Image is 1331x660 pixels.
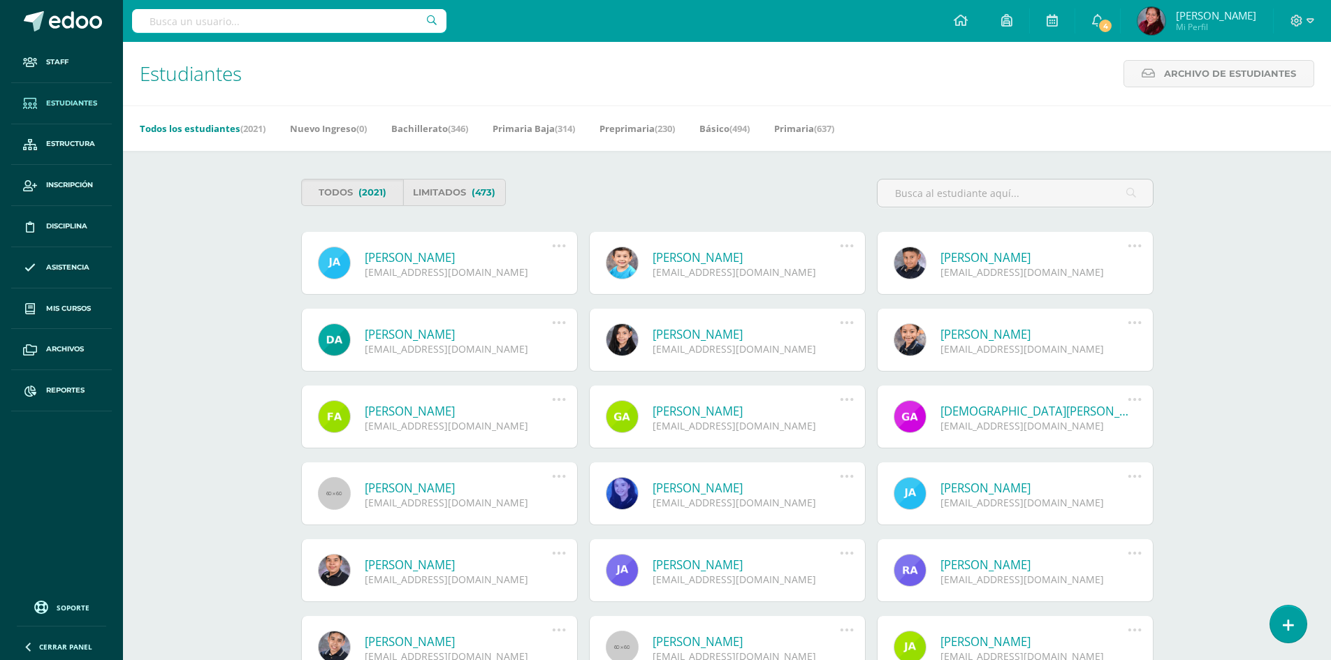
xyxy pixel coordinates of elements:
[57,603,89,613] span: Soporte
[653,496,841,509] div: [EMAIL_ADDRESS][DOMAIN_NAME]
[1176,21,1256,33] span: Mi Perfil
[365,403,553,419] a: [PERSON_NAME]
[940,249,1128,265] a: [PERSON_NAME]
[493,117,575,140] a: Primaria Baja(314)
[878,179,1153,207] input: Busca al estudiante aquí...
[940,403,1128,419] a: [DEMOGRAPHIC_DATA][PERSON_NAME]
[356,122,367,135] span: (0)
[11,83,112,124] a: Estudiantes
[653,342,841,355] div: [EMAIL_ADDRESS][DOMAIN_NAME]
[940,326,1128,342] a: [PERSON_NAME]
[140,117,266,140] a: Todos los estudiantes(2021)
[365,496,553,509] div: [EMAIL_ADDRESS][DOMAIN_NAME]
[391,117,468,140] a: Bachillerato(346)
[46,57,68,68] span: Staff
[653,480,841,496] a: [PERSON_NAME]
[140,60,242,87] span: Estudiantes
[365,573,553,586] div: [EMAIL_ADDRESS][DOMAIN_NAME]
[46,98,97,109] span: Estudiantes
[653,265,841,279] div: [EMAIL_ADDRESS][DOMAIN_NAME]
[46,385,85,396] span: Reportes
[940,496,1128,509] div: [EMAIL_ADDRESS][DOMAIN_NAME]
[11,165,112,206] a: Inscripción
[940,265,1128,279] div: [EMAIL_ADDRESS][DOMAIN_NAME]
[729,122,750,135] span: (494)
[365,265,553,279] div: [EMAIL_ADDRESS][DOMAIN_NAME]
[46,344,84,355] span: Archivos
[365,480,553,496] a: [PERSON_NAME]
[1137,7,1165,35] img: 00c1b1db20a3e38a90cfe610d2c2e2f3.png
[11,288,112,330] a: Mis cursos
[653,326,841,342] a: [PERSON_NAME]
[46,179,93,191] span: Inscripción
[555,122,575,135] span: (314)
[940,573,1128,586] div: [EMAIL_ADDRESS][DOMAIN_NAME]
[653,573,841,586] div: [EMAIL_ADDRESS][DOMAIN_NAME]
[940,557,1128,573] a: [PERSON_NAME]
[46,262,89,273] span: Asistencia
[358,179,386,205] span: (2021)
[11,247,112,288] a: Asistencia
[365,342,553,355] div: [EMAIL_ADDRESS][DOMAIN_NAME]
[448,122,468,135] span: (346)
[1164,61,1296,87] span: Archivo de Estudiantes
[1176,8,1256,22] span: [PERSON_NAME]
[699,117,750,140] a: Básico(494)
[940,342,1128,355] div: [EMAIL_ADDRESS][DOMAIN_NAME]
[940,480,1128,496] a: [PERSON_NAME]
[655,122,675,135] span: (230)
[774,117,834,140] a: Primaria(637)
[11,124,112,166] a: Estructura
[11,329,112,370] a: Archivos
[39,642,92,652] span: Cerrar panel
[46,303,91,314] span: Mis cursos
[11,370,112,411] a: Reportes
[653,249,841,265] a: [PERSON_NAME]
[290,117,367,140] a: Nuevo Ingreso(0)
[653,557,841,573] a: [PERSON_NAME]
[240,122,266,135] span: (2021)
[365,419,553,432] div: [EMAIL_ADDRESS][DOMAIN_NAME]
[814,122,834,135] span: (637)
[653,633,841,650] a: [PERSON_NAME]
[11,206,112,247] a: Disciplina
[653,403,841,419] a: [PERSON_NAME]
[17,597,106,616] a: Soporte
[1098,18,1113,34] span: 4
[11,42,112,83] a: Staff
[940,419,1128,432] div: [EMAIL_ADDRESS][DOMAIN_NAME]
[365,326,553,342] a: [PERSON_NAME]
[46,138,95,149] span: Estructura
[365,633,553,650] a: [PERSON_NAME]
[599,117,675,140] a: Preprimaria(230)
[1123,60,1314,87] a: Archivo de Estudiantes
[365,249,553,265] a: [PERSON_NAME]
[301,179,404,206] a: Todos(2021)
[46,221,87,232] span: Disciplina
[365,557,553,573] a: [PERSON_NAME]
[403,179,506,206] a: Limitados(473)
[132,9,446,33] input: Busca un usuario...
[653,419,841,432] div: [EMAIL_ADDRESS][DOMAIN_NAME]
[940,633,1128,650] a: [PERSON_NAME]
[472,179,495,205] span: (473)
